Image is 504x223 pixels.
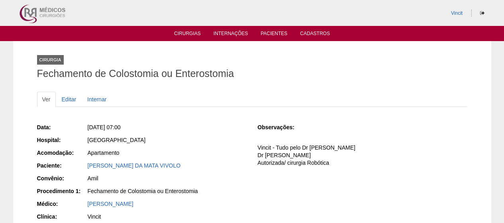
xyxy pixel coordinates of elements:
i: Sair [480,11,484,16]
p: Vincit - Tudo pelo Dr [PERSON_NAME] Dr [PERSON_NAME] Autorizada/ cirurgia Robótica [257,144,467,167]
div: Cirurgia [37,55,64,65]
a: Pacientes [261,31,287,39]
div: Observações: [257,123,307,131]
div: [GEOGRAPHIC_DATA] [88,136,247,144]
div: Convênio: [37,174,87,182]
a: Ver [37,92,56,107]
div: Fechamento de Colostomia ou Enterostomia [88,187,247,195]
div: Apartamento [88,149,247,157]
a: Internar [82,92,112,107]
div: Acomodação: [37,149,87,157]
a: Internações [214,31,248,39]
a: Cadastros [300,31,330,39]
a: Editar [57,92,82,107]
div: Clínica: [37,213,87,221]
div: Médico: [37,200,87,208]
a: [PERSON_NAME] [88,201,133,207]
div: Vincit [88,213,247,221]
div: Amil [88,174,247,182]
span: [DATE] 07:00 [88,124,121,130]
div: Procedimento 1: [37,187,87,195]
div: Paciente: [37,162,87,170]
a: Vincit [451,10,463,16]
div: Data: [37,123,87,131]
div: Hospital: [37,136,87,144]
a: Cirurgias [174,31,201,39]
h1: Fechamento de Colostomia ou Enterostomia [37,69,467,79]
a: [PERSON_NAME] DA MATA VIVOLO [88,162,181,169]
